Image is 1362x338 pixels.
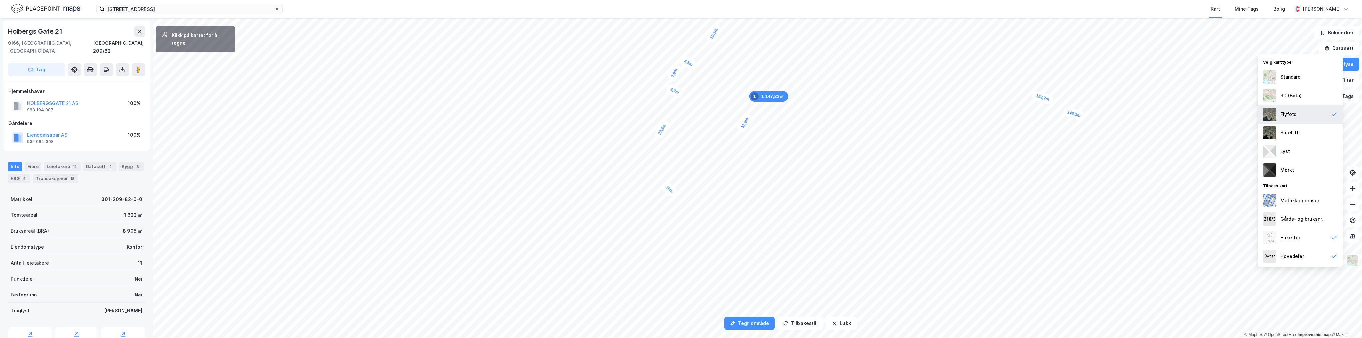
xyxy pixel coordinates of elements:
[11,307,30,315] div: Tinglyst
[1244,332,1263,337] a: Mapbox
[11,291,37,299] div: Festegrunn
[172,31,230,47] div: Klikk på kartet for å tegne
[8,39,93,55] div: 0166, [GEOGRAPHIC_DATA], [GEOGRAPHIC_DATA]
[1263,70,1276,84] img: Z
[1314,26,1359,39] button: Bokmerker
[1280,197,1319,205] div: Matrikkelgrenser
[1235,5,1259,13] div: Mine Tags
[1280,166,1294,174] div: Mørkt
[1263,108,1276,121] img: Z
[25,162,41,171] div: Eiere
[107,163,114,170] div: 2
[1211,5,1220,13] div: Kart
[128,99,141,107] div: 100%
[11,195,32,203] div: Matrikkel
[83,162,116,171] div: Datasett
[1263,163,1276,177] img: nCdM7BzjoCAAAAAElFTkSuQmCC
[1280,92,1302,100] div: 3D (Beta)
[1329,306,1362,338] iframe: Chat Widget
[93,39,145,55] div: [GEOGRAPHIC_DATA], 209/82
[1263,126,1276,139] img: 9k=
[1280,234,1300,242] div: Etiketter
[1280,129,1299,137] div: Satellitt
[44,162,81,171] div: Leietakere
[1263,231,1276,244] img: Z
[653,119,671,140] div: Map marker
[1031,90,1054,105] div: Map marker
[1263,145,1276,158] img: luj3wr1y2y3+OchiMxRmMxRlscgabnMEmZ7DJGWxyBpucwSZnsMkZbHIGm5zBJmewyRlscgabnMEmZ7DJGWxyBpucwSZnsMkZ...
[1328,90,1359,103] button: Tags
[128,131,141,139] div: 100%
[1319,42,1359,55] button: Datasett
[27,139,54,144] div: 932 064 308
[1280,252,1304,260] div: Hovedeier
[69,175,76,182] div: 18
[1298,332,1331,337] a: Improve this map
[665,83,684,99] div: Map marker
[33,174,78,183] div: Transaksjoner
[71,163,78,170] div: 11
[1263,194,1276,207] img: cadastreBorders.cfe08de4b5ddd52a10de.jpeg
[1263,212,1276,226] img: cadastreKeys.547ab17ec502f5a4ef2b.jpeg
[1280,215,1323,223] div: Gårds- og bruksnr.
[135,275,142,283] div: Nei
[8,63,65,76] button: Tag
[749,91,788,102] div: Map marker
[119,162,144,171] div: Bygg
[1280,147,1290,155] div: Lyst
[11,243,44,251] div: Eiendomstype
[8,119,145,127] div: Gårdeiere
[11,275,33,283] div: Punktleie
[1263,89,1276,102] img: Z
[11,211,37,219] div: Tomteareal
[1273,5,1285,13] div: Bolig
[1263,250,1276,263] img: majorOwner.b5e170eddb5c04bfeeff.jpeg
[667,63,682,83] div: Map marker
[1258,179,1343,191] div: Tilpass kart
[826,317,856,330] button: Lukk
[1280,110,1297,118] div: Flyfoto
[11,3,80,15] img: logo.f888ab2527a4732fd821a326f86c7f29.svg
[736,112,753,133] div: Map marker
[11,259,49,267] div: Antall leietakere
[138,259,142,267] div: 11
[8,162,22,171] div: Info
[660,180,678,198] div: Map marker
[105,4,274,14] input: Søk på adresse, matrikkel, gårdeiere, leietakere eller personer
[1264,332,1296,337] a: OpenStreetMap
[1258,56,1343,68] div: Velg karttype
[11,227,49,235] div: Bruksareal (BRA)
[724,317,775,330] button: Tegn område
[101,195,142,203] div: 301-209-82-0-0
[705,23,723,44] div: Map marker
[104,307,142,315] div: [PERSON_NAME]
[8,26,64,37] div: Holbergs Gate 21
[8,174,30,183] div: ESG
[21,175,28,182] div: 4
[127,243,142,251] div: Kontor
[123,227,142,235] div: 8 905 ㎡
[1303,5,1341,13] div: [PERSON_NAME]
[1062,106,1086,121] div: Map marker
[1346,254,1359,267] img: Z
[134,163,141,170] div: 3
[751,92,759,100] div: 1
[1327,74,1359,87] button: Filter
[679,55,698,71] div: Map marker
[777,317,823,330] button: Tilbakestill
[124,211,142,219] div: 1 622 ㎡
[135,291,142,299] div: Nei
[1280,73,1301,81] div: Standard
[1329,306,1362,338] div: Kontrollprogram for chat
[27,107,53,113] div: 983 194 087
[8,87,145,95] div: Hjemmelshaver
